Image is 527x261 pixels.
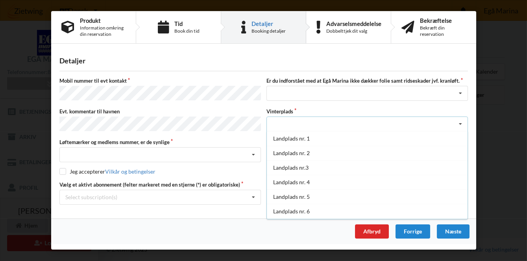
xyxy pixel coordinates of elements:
[267,218,468,233] div: Landplads nr. 7
[355,224,388,239] div: Afbryd
[267,175,468,189] div: Landplads nr. 4
[59,168,155,175] label: Jeg accepterer
[420,17,466,24] div: Bekræftelse
[267,204,468,218] div: Landplads nr. 6
[267,189,468,204] div: Landplads nr. 5
[267,131,468,146] div: Landplads nr. 1
[174,28,199,34] div: Book din tid
[174,20,199,27] div: Tid
[326,28,381,34] div: Dobbelttjek dit valg
[266,108,468,115] label: Vinterplads
[395,224,430,239] div: Forrige
[267,160,468,175] div: Landplads nr.3
[267,146,468,160] div: Landplads nr. 2
[59,56,468,65] div: Detaljer
[65,194,117,200] div: Select subscription(s)
[105,168,155,175] a: Vilkår og betingelser
[266,77,468,84] label: Er du indforstået med at Egå Marina ikke dækker folie samt ridseskader jvf. kranløft.
[436,224,469,239] div: Næste
[59,77,261,84] label: Mobil nummer til evt kontakt
[80,17,126,24] div: Produkt
[59,139,261,146] label: Løftemærker og medlems nummer, er de synlige
[251,28,286,34] div: Booking detaljer
[59,108,261,115] label: Evt. kommentar til havnen
[59,181,261,188] label: Vælg et aktivt abonnement (felter markeret med en stjerne (*) er obligatoriske)
[326,20,381,27] div: Advarselsmeddelelse
[251,20,286,27] div: Detaljer
[420,25,466,37] div: Bekræft din reservation
[80,25,126,37] div: Information omkring din reservation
